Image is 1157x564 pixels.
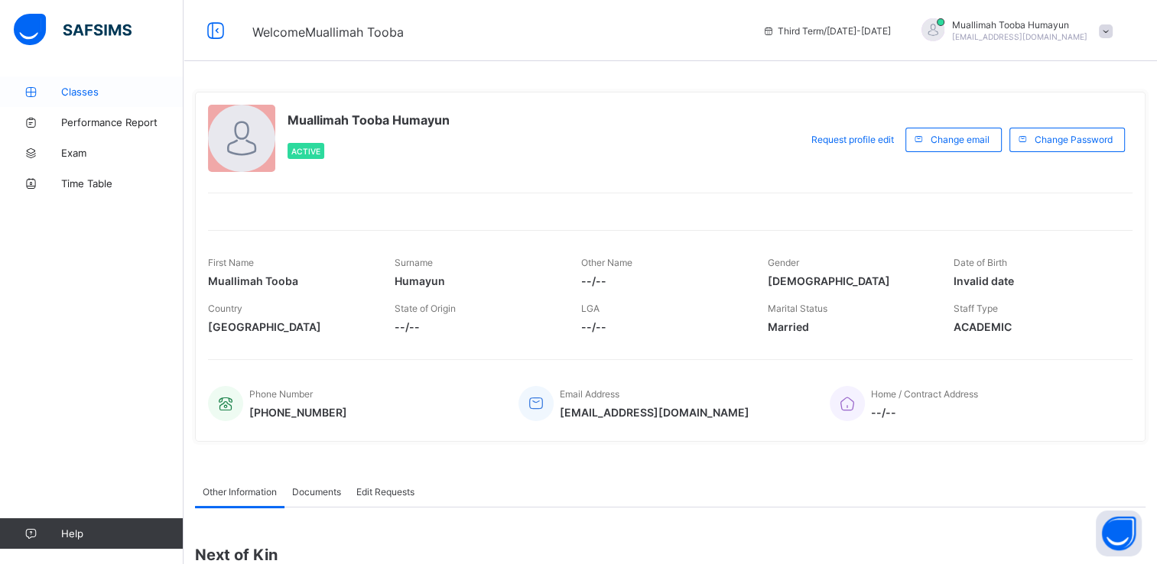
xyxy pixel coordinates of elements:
[954,320,1117,333] span: ACADEMIC
[581,320,745,333] span: --/--
[1035,134,1113,145] span: Change Password
[767,303,827,314] span: Marital Status
[767,320,931,333] span: Married
[952,32,1087,41] span: [EMAIL_ADDRESS][DOMAIN_NAME]
[249,406,347,419] span: [PHONE_NUMBER]
[767,274,931,287] span: [DEMOGRAPHIC_DATA]
[1096,511,1142,556] button: Open asap
[811,134,894,145] span: Request profile edit
[395,320,558,333] span: --/--
[560,388,619,400] span: Email Address
[560,406,749,419] span: [EMAIL_ADDRESS][DOMAIN_NAME]
[906,18,1120,44] div: Muallimah ToobaHumayun
[61,147,184,159] span: Exam
[208,320,372,333] span: [GEOGRAPHIC_DATA]
[208,257,254,268] span: First Name
[767,257,798,268] span: Gender
[61,527,183,540] span: Help
[203,486,277,498] span: Other Information
[249,388,313,400] span: Phone Number
[954,274,1117,287] span: Invalid date
[581,274,745,287] span: --/--
[871,388,978,400] span: Home / Contract Address
[952,19,1087,31] span: Muallimah Tooba Humayun
[954,303,998,314] span: Staff Type
[61,116,184,128] span: Performance Report
[356,486,414,498] span: Edit Requests
[395,257,433,268] span: Surname
[14,14,132,46] img: safsims
[395,274,558,287] span: Humayun
[931,134,990,145] span: Change email
[954,257,1007,268] span: Date of Birth
[195,546,1146,564] span: Next of Kin
[292,486,341,498] span: Documents
[581,257,632,268] span: Other Name
[288,112,450,128] span: Muallimah Tooba Humayun
[252,24,404,40] span: Welcome Muallimah Tooba
[871,406,978,419] span: --/--
[61,177,184,190] span: Time Table
[395,303,456,314] span: State of Origin
[581,303,600,314] span: LGA
[208,274,372,287] span: Muallimah Tooba
[61,86,184,98] span: Classes
[291,147,320,156] span: Active
[208,303,242,314] span: Country
[762,25,891,37] span: session/term information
